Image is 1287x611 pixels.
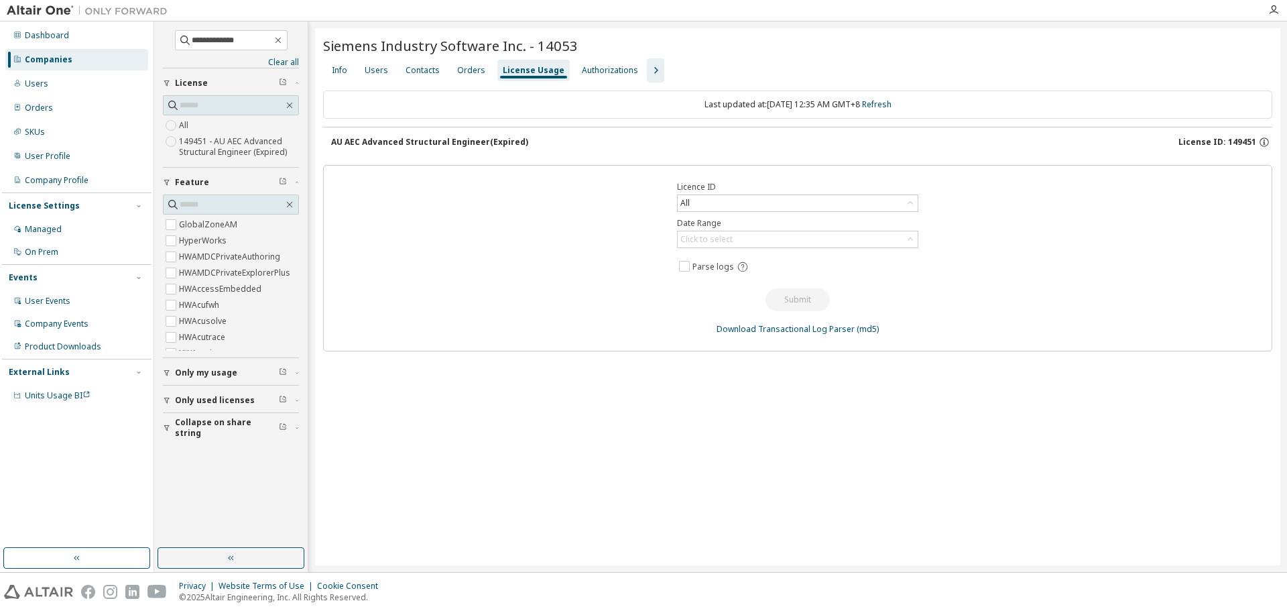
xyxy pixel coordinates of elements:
span: Only my usage [175,368,237,378]
button: Submit [765,288,830,311]
div: On Prem [25,247,58,258]
div: Privacy [179,581,219,592]
label: HWAMDCPrivateExplorerPlus [179,265,293,281]
span: Collapse on share string [175,417,279,439]
div: Users [25,78,48,89]
p: © 2025 Altair Engineering, Inc. All Rights Reserved. [179,592,386,603]
span: Units Usage BI [25,390,90,401]
div: Company Events [25,319,88,329]
span: Only used licenses [175,395,255,406]
span: License ID: 149451 [1178,137,1256,148]
div: Authorizations [582,65,638,76]
label: All [179,117,191,133]
div: Orders [25,103,53,113]
span: Clear filter [279,395,287,406]
span: License [175,78,208,89]
img: linkedin.svg [125,585,139,599]
button: Only my usage [163,358,299,388]
div: Company Profile [25,175,88,186]
div: Product Downloads [25,341,101,352]
a: Clear all [163,57,299,68]
div: User Profile [25,151,70,162]
img: Altair One [7,4,174,17]
label: HWAcuview [179,345,225,362]
div: Cookie Consent [317,581,386,592]
label: Date Range [677,218,918,229]
a: (md5) [857,323,879,335]
label: HWAcutrace [179,329,228,345]
div: License Settings [9,201,80,211]
div: Dashboard [25,30,69,41]
div: Website Terms of Use [219,581,317,592]
div: External Links [9,367,70,378]
div: Managed [25,224,62,235]
button: Only used licenses [163,386,299,415]
label: HWAccessEmbedded [179,281,264,297]
a: Refresh [862,99,892,110]
div: User Events [25,296,70,307]
span: Clear filter [279,368,287,378]
div: Companies [25,54,72,65]
div: Events [9,272,38,283]
button: Collapse on share string [163,413,299,443]
div: Click to select [678,231,918,247]
label: HWAMDCPrivateAuthoring [179,249,283,265]
img: facebook.svg [81,585,95,599]
div: License Usage [503,65,564,76]
div: All [678,196,692,211]
img: altair_logo.svg [4,585,73,599]
img: instagram.svg [103,585,117,599]
span: Clear filter [279,78,287,89]
button: AU AEC Advanced Structural Engineer(Expired)License ID: 149451 [331,127,1272,157]
div: Contacts [406,65,440,76]
label: HyperWorks [179,233,229,249]
span: Clear filter [279,423,287,433]
div: AU AEC Advanced Structural Engineer (Expired) [331,137,528,148]
div: Info [332,65,347,76]
div: SKUs [25,127,45,137]
label: 149451 - AU AEC Advanced Structural Engineer (Expired) [179,133,299,160]
a: Download Transactional Log Parser [717,323,855,335]
label: GlobalZoneAM [179,217,240,233]
div: Click to select [680,234,733,245]
div: All [678,195,918,211]
label: HWAcusolve [179,313,229,329]
span: Clear filter [279,177,287,188]
span: Parse logs [692,262,734,272]
label: HWAcufwh [179,297,222,313]
div: Orders [457,65,485,76]
label: Licence ID [677,182,918,192]
img: youtube.svg [147,585,167,599]
button: License [163,68,299,98]
button: Feature [163,168,299,197]
div: Users [365,65,388,76]
span: Siemens Industry Software Inc. - 14053 [323,36,578,55]
span: Feature [175,177,209,188]
div: Last updated at: [DATE] 12:35 AM GMT+8 [323,91,1272,119]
